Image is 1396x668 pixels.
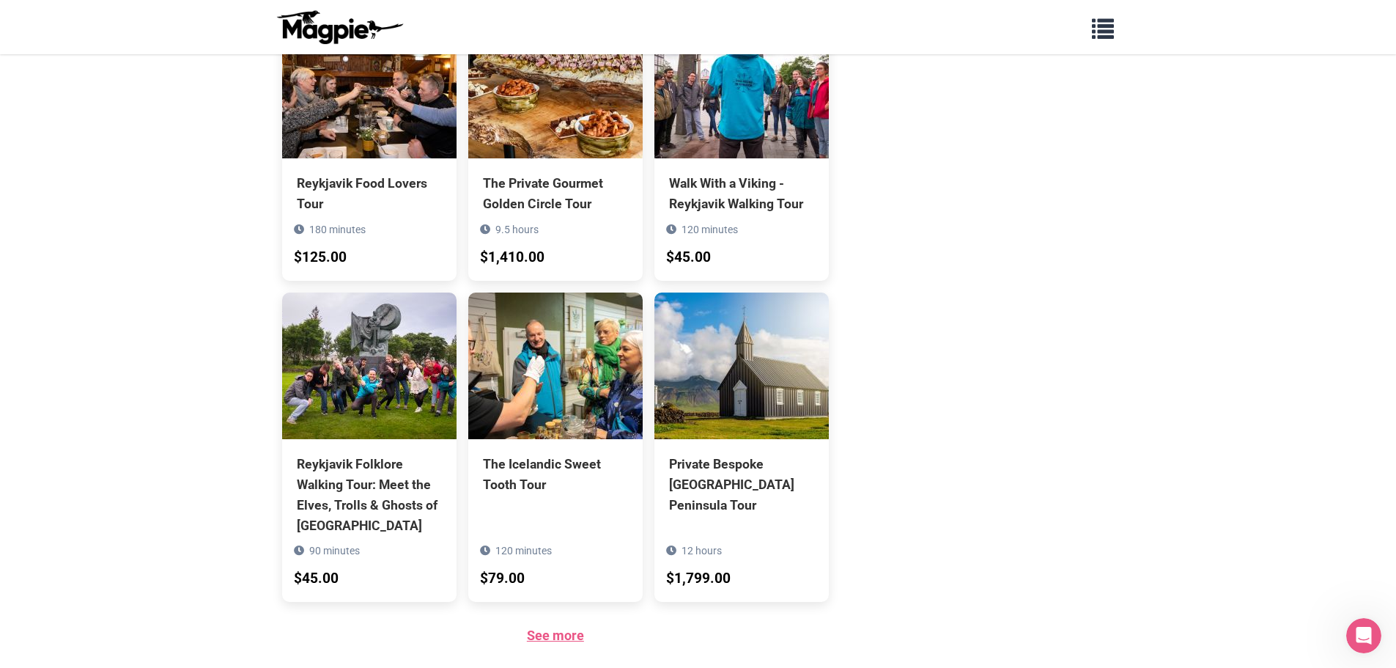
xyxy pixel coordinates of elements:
[480,246,544,269] div: $1,410.00
[654,12,829,280] a: Walk With a Viking - Reykjavik Walking Tour 120 minutes $45.00
[654,293,829,439] img: Private Bespoke Snaefellsnes Peninsula Tour
[282,12,457,280] a: Reykjavik Food Lovers Tour 180 minutes $125.00
[468,12,643,158] img: The Private Gourmet Golden Circle Tour
[480,568,525,590] div: $79.00
[273,10,405,45] img: logo-ab69f6fb50320c5b225c76a69d11143b.png
[297,173,442,214] div: Reykjavik Food Lovers Tour
[294,246,347,269] div: $125.00
[669,454,814,515] div: Private Bespoke [GEOGRAPHIC_DATA] Peninsula Tour
[495,224,539,235] span: 9.5 hours
[297,454,442,537] div: Reykjavik Folklore Walking Tour: Meet the Elves, Trolls & Ghosts of [GEOGRAPHIC_DATA]
[682,545,722,557] span: 12 hours
[468,293,643,439] img: The Icelandic Sweet Tooth Tour
[666,568,731,590] div: $1,799.00
[468,12,643,280] a: The Private Gourmet Golden Circle Tour 9.5 hours $1,410.00
[527,628,584,643] a: See more
[483,173,628,214] div: The Private Gourmet Golden Circle Tour
[495,545,552,557] span: 120 minutes
[669,173,814,214] div: Walk With a Viking - Reykjavik Walking Tour
[483,454,628,495] div: The Icelandic Sweet Tooth Tour
[282,12,457,158] img: Reykjavik Food Lovers Tour
[1346,618,1381,653] iframe: Intercom live chat
[654,293,829,581] a: Private Bespoke [GEOGRAPHIC_DATA] Peninsula Tour 12 hours $1,799.00
[654,12,829,158] img: Walk With a Viking - Reykjavik Walking Tour
[682,224,738,235] span: 120 minutes
[282,293,457,603] a: Reykjavik Folklore Walking Tour: Meet the Elves, Trolls & Ghosts of [GEOGRAPHIC_DATA] 90 minutes ...
[666,246,711,269] div: $45.00
[282,293,457,439] img: Reykjavik Folklore Walking Tour: Meet the Elves, Trolls & Ghosts of Iceland
[294,568,339,590] div: $45.00
[468,293,643,561] a: The Icelandic Sweet Tooth Tour 120 minutes $79.00
[309,545,360,557] span: 90 minutes
[309,224,366,235] span: 180 minutes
